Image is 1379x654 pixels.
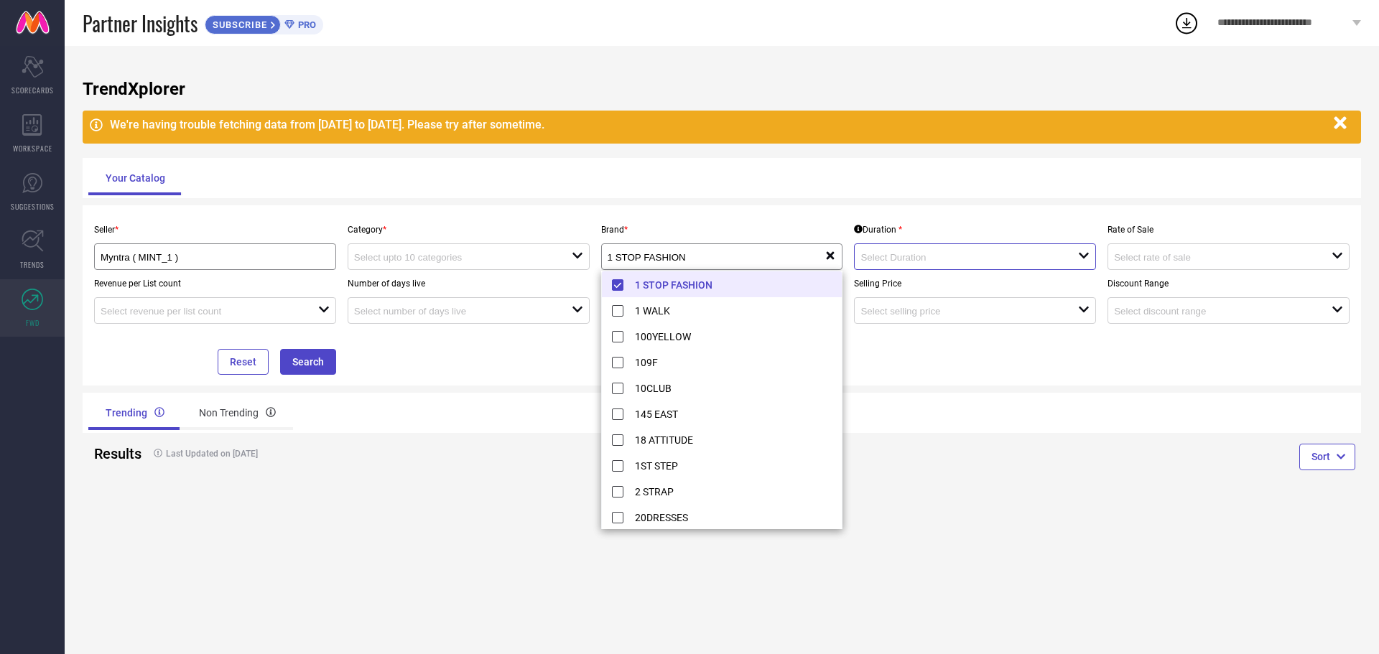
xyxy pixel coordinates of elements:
[608,250,825,263] div: 1 STOP FASHION
[602,349,842,375] li: 109F
[348,279,590,289] p: Number of days live
[83,9,198,38] span: Partner Insights
[110,118,1327,131] div: We're having trouble fetching data from [DATE] to [DATE]. Please try after sometime.
[354,306,550,317] input: Select number of days live
[1174,10,1199,36] div: Open download list
[101,306,297,317] input: Select revenue per list count
[88,396,182,430] div: Trending
[602,452,842,478] li: 1ST STEP
[602,504,842,530] li: 20DRESSES
[854,225,902,235] div: Duration
[94,225,336,235] p: Seller
[294,19,316,30] span: PRO
[354,252,550,263] input: Select upto 10 categories
[602,375,842,401] li: 10CLUB
[602,426,842,452] li: 18 ATTITUDE
[280,349,336,375] button: Search
[602,323,842,349] li: 100YELLOW
[182,396,293,430] div: Non Trending
[218,349,269,375] button: Reset
[1114,252,1310,263] input: Select rate of sale
[1108,225,1350,235] p: Rate of Sale
[13,143,52,154] span: WORKSPACE
[94,445,135,462] h2: Results
[147,449,658,459] h4: Last Updated on [DATE]
[1108,279,1350,289] p: Discount Range
[94,279,336,289] p: Revenue per List count
[860,306,1057,317] input: Select selling price
[601,225,843,235] p: Brand
[602,297,842,323] li: 1 WALK
[20,259,45,270] span: TRENDS
[83,79,1361,99] h1: TrendXplorer
[608,252,804,263] input: Select brands
[11,201,55,212] span: SUGGESTIONS
[1114,306,1310,317] input: Select discount range
[11,85,54,95] span: SCORECARDS
[205,19,271,30] span: SUBSCRIBE
[854,279,1096,289] p: Selling Price
[205,11,323,34] a: SUBSCRIBEPRO
[26,317,40,328] span: FWD
[348,225,590,235] p: Category
[602,478,842,504] li: 2 STRAP
[602,401,842,426] li: 145 EAST
[101,250,330,263] div: Myntra ( MINT_1 )
[860,252,1057,263] input: Select Duration
[602,271,842,297] li: 1 STOP FASHION
[101,252,307,263] input: Select seller
[88,161,182,195] div: Your Catalog
[1299,444,1355,470] button: Sort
